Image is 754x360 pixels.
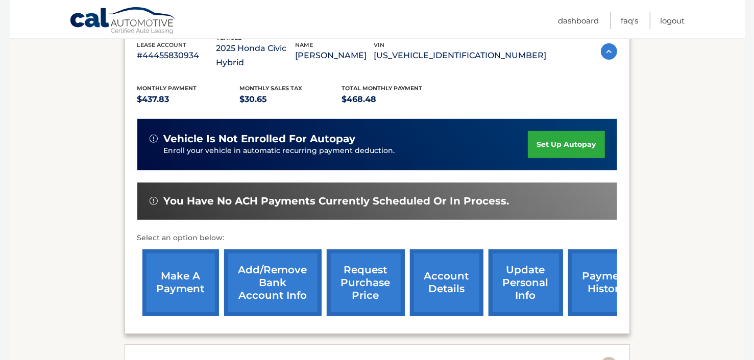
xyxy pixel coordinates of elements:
img: alert-white.svg [150,197,158,205]
a: request purchase price [327,249,405,316]
p: $30.65 [239,92,342,107]
a: make a payment [142,249,219,316]
p: $468.48 [342,92,445,107]
span: Total Monthly Payment [342,85,423,92]
p: [PERSON_NAME] [295,48,374,63]
p: 2025 Honda Civic Hybrid [216,41,295,70]
a: payment history [568,249,645,316]
span: lease account [137,41,187,48]
a: update personal info [489,249,563,316]
span: Monthly Payment [137,85,197,92]
span: vehicle is not enrolled for autopay [164,133,356,145]
p: Enroll your vehicle in automatic recurring payment deduction. [164,145,528,157]
a: set up autopay [528,131,604,158]
span: You have no ACH payments currently scheduled or in process. [164,195,509,208]
img: accordion-active.svg [601,43,617,60]
p: #44455830934 [137,48,216,63]
a: Dashboard [558,12,599,29]
p: [US_VEHICLE_IDENTIFICATION_NUMBER] [374,48,547,63]
span: Monthly sales Tax [239,85,302,92]
p: Select an option below: [137,232,617,244]
img: alert-white.svg [150,135,158,143]
a: Cal Automotive [69,7,177,36]
a: Logout [661,12,685,29]
span: vin [374,41,385,48]
a: account details [410,249,483,316]
a: Add/Remove bank account info [224,249,322,316]
span: name [295,41,313,48]
p: $437.83 [137,92,240,107]
a: FAQ's [621,12,639,29]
